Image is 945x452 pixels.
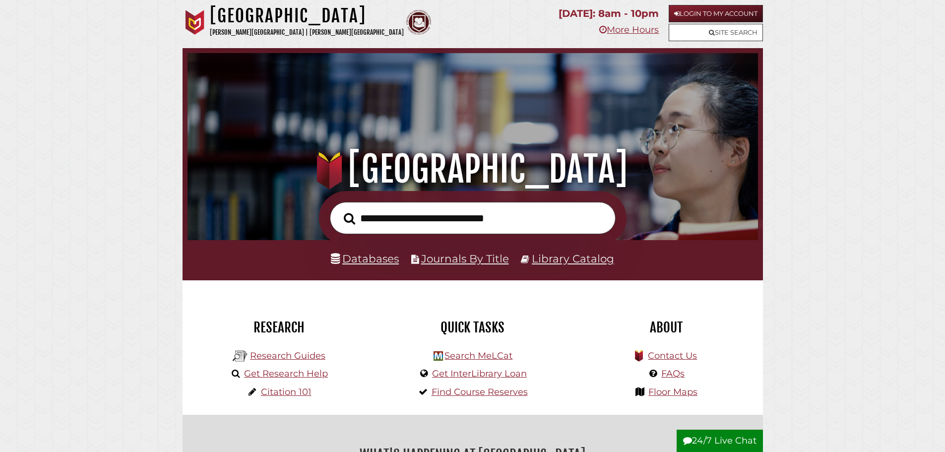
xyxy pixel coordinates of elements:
[421,252,509,265] a: Journals By Title
[661,368,685,379] a: FAQs
[210,5,404,27] h1: [GEOGRAPHIC_DATA]
[383,319,562,336] h2: Quick Tasks
[599,24,659,35] a: More Hours
[532,252,614,265] a: Library Catalog
[233,349,248,364] img: Hekman Library Logo
[648,350,697,361] a: Contact Us
[406,10,431,35] img: Calvin Theological Seminary
[669,5,763,22] a: Login to My Account
[183,10,207,35] img: Calvin University
[201,147,744,191] h1: [GEOGRAPHIC_DATA]
[648,387,697,397] a: Floor Maps
[261,387,312,397] a: Citation 101
[432,387,528,397] a: Find Course Reserves
[444,350,512,361] a: Search MeLCat
[344,212,355,225] i: Search
[190,319,369,336] h2: Research
[669,24,763,41] a: Site Search
[331,252,399,265] a: Databases
[250,350,325,361] a: Research Guides
[210,27,404,38] p: [PERSON_NAME][GEOGRAPHIC_DATA] | [PERSON_NAME][GEOGRAPHIC_DATA]
[244,368,328,379] a: Get Research Help
[339,210,360,228] button: Search
[432,368,527,379] a: Get InterLibrary Loan
[434,351,443,361] img: Hekman Library Logo
[577,319,756,336] h2: About
[559,5,659,22] p: [DATE]: 8am - 10pm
